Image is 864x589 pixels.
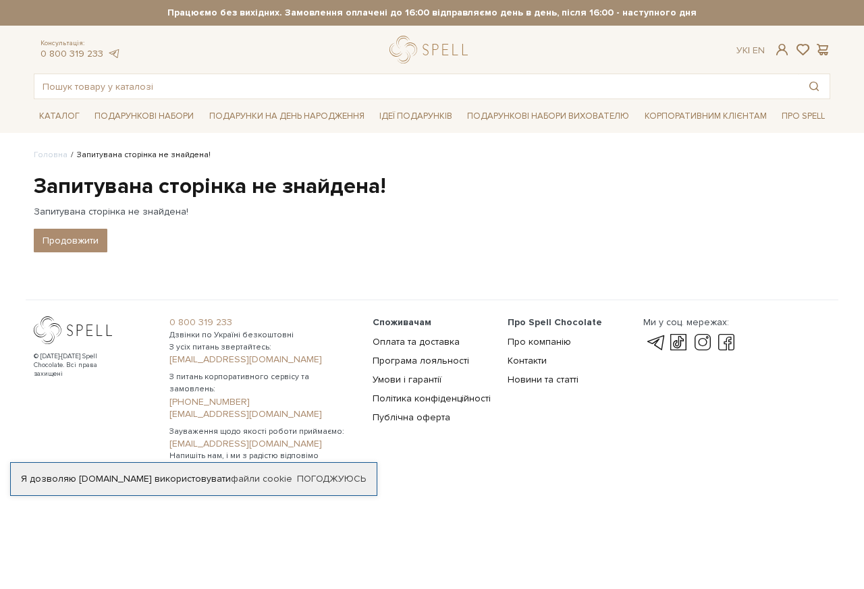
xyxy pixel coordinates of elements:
[736,45,765,57] div: Ук
[34,352,125,378] div: © [DATE]-[DATE] Spell Chocolate. Всі права захищені
[34,206,830,218] p: Запитувана сторінка не знайдена!
[297,473,366,485] a: Погоджуюсь
[643,316,738,329] div: Ми у соц. мережах:
[169,329,356,341] span: Дзвінки по Україні безкоштовні
[40,39,120,48] span: Консультація:
[34,106,85,127] a: Каталог
[373,336,460,347] a: Оплата та доставка
[508,316,602,328] span: Про Spell Chocolate
[715,335,738,351] a: facebook
[40,48,103,59] a: 0 800 319 233
[753,45,765,56] a: En
[799,74,830,99] button: Пошук товару у каталозі
[34,74,799,99] input: Пошук товару у каталозі
[373,412,450,423] a: Публічна оферта
[667,335,690,351] a: tik-tok
[34,7,830,19] strong: Працюємо без вихідних. Замовлення оплачені до 16:00 відправляємо день в день, після 16:00 - насту...
[373,374,441,385] a: Умови і гарантії
[373,355,469,366] a: Програма лояльності
[639,105,772,128] a: Корпоративним клієнтам
[169,408,356,420] a: [EMAIL_ADDRESS][DOMAIN_NAME]
[374,106,458,127] a: Ідеї подарунків
[204,106,370,127] a: Подарунки на День народження
[643,335,666,351] a: telegram
[89,106,199,127] a: Подарункові набори
[34,229,107,252] a: Продовжити
[508,355,547,366] a: Контакти
[169,396,356,408] a: [PHONE_NUMBER]
[169,450,356,462] span: Напишіть нам, і ми з радістю відповімо
[169,426,356,438] span: Зауваження щодо якості роботи приймаємо:
[169,354,356,366] a: [EMAIL_ADDRESS][DOMAIN_NAME]
[373,316,431,328] span: Споживачам
[169,438,356,450] a: [EMAIL_ADDRESS][DOMAIN_NAME]
[169,316,356,329] a: 0 800 319 233
[508,374,578,385] a: Новини та статті
[231,473,292,484] a: файли cookie
[748,45,750,56] span: |
[776,106,830,127] a: Про Spell
[67,149,211,161] li: Запитувана сторінка не знайдена!
[34,173,830,201] h1: Запитувана сторінка не знайдена!
[107,48,120,59] a: telegram
[373,393,491,404] a: Політика конфіденційності
[462,105,634,128] a: Подарункові набори вихователю
[389,36,474,63] a: logo
[34,150,67,160] a: Головна
[691,335,714,351] a: instagram
[169,341,356,354] span: З усіх питань звертайтесь:
[508,336,571,347] a: Про компанію
[169,371,356,395] span: З питань корпоративного сервісу та замовлень:
[11,473,377,485] div: Я дозволяю [DOMAIN_NAME] використовувати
